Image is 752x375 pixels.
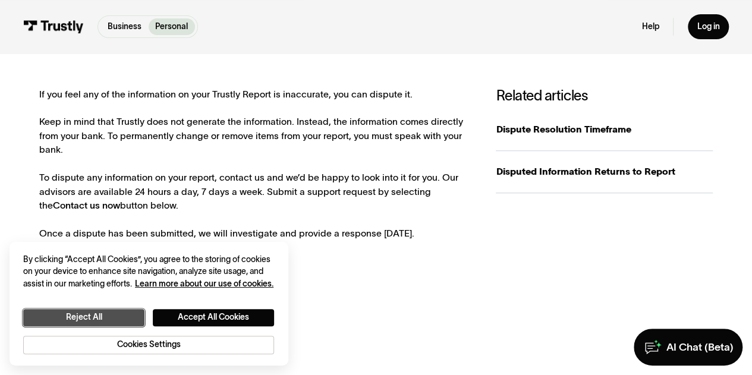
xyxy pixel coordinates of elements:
div: Privacy [23,254,274,354]
a: Help [642,21,659,32]
p: Business [108,21,141,33]
a: Personal [149,18,195,35]
h3: Related articles [496,87,713,104]
div: AI Chat (Beta) [666,341,734,354]
a: Dispute Resolution Timeframe [496,109,713,151]
button: Accept All Cookies [153,309,274,326]
button: Reject All [23,309,144,326]
a: Business [100,18,148,35]
a: AI Chat (Beta) [634,329,742,366]
div: Cookie banner [10,242,288,365]
a: Disputed Information Returns to Report [496,151,713,193]
div: Disputed Information Returns to Report [496,165,713,178]
p: Personal [155,21,188,33]
strong: Contact us now [53,200,120,210]
div: By clicking “Accept All Cookies”, you agree to the storing of cookies on your device to enhance s... [23,254,274,291]
a: Log in [688,14,729,39]
a: More information about your privacy, opens in a new tab [135,279,273,288]
div: Log in [697,21,719,32]
div: If you feel any of the information on your Trustly Report is inaccurate, you can dispute it. Keep... [39,87,473,241]
button: Cookies Settings [23,336,274,354]
img: Trustly Logo [23,20,84,33]
div: Dispute Resolution Timeframe [496,122,713,136]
